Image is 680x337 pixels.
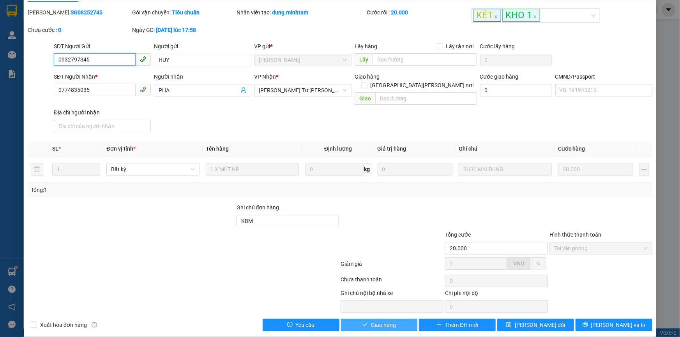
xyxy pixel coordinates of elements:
div: Chi phí nội bộ [445,289,548,300]
div: VP gửi [254,42,351,51]
input: 0 [558,163,633,176]
div: Chưa cước : [28,26,131,34]
span: Tên hàng: [2,56,64,62]
span: Lấy tận nơi [443,42,477,51]
span: Thêm ĐH mới [445,321,478,329]
span: check [362,322,368,328]
span: Đơn vị tính [106,146,136,152]
span: Tại văn phòng [554,242,648,254]
input: 0 [378,163,453,176]
div: Cước rồi : [367,8,470,17]
input: Ghi chú đơn hàng [237,215,339,227]
label: Cước giao hàng [480,74,519,80]
button: plusThêm ĐH mới [419,319,496,331]
span: Giao hàng [355,74,380,80]
input: Dọc đường [373,53,477,66]
span: [PERSON_NAME] đổi [515,321,565,329]
span: [PERSON_NAME] và In [591,321,646,329]
input: Dọc đường [375,92,477,105]
span: close [494,15,498,19]
button: printer[PERSON_NAME] và In [576,319,652,331]
strong: PHIẾU TRẢ HÀNG [38,11,79,16]
label: Cước lấy hàng [480,43,515,49]
div: Gói vận chuyển: [132,8,235,17]
span: Xuất hóa đơn hàng [37,321,90,329]
span: printer [583,322,588,328]
span: % [536,260,540,267]
div: SĐT Người Gửi [54,42,151,51]
b: SG08252745 [71,9,102,16]
label: Hình thức thanh toán [549,232,601,238]
span: [PERSON_NAME] [34,4,65,9]
div: SĐT Người Nhận [54,72,151,81]
div: Ghi chú nội bộ nhà xe [341,289,443,300]
span: 1 X HỘP NP [24,54,64,63]
span: [GEOGRAPHIC_DATA][PERSON_NAME] nơi [367,81,477,90]
span: Giao [355,92,375,105]
span: KÉT [473,9,501,22]
span: exclamation-circle [287,322,293,328]
b: [DATE] lúc 17:58 [156,27,196,33]
input: Cước lấy hàng [480,54,552,66]
span: VND [513,260,524,267]
input: VD: Bàn, Ghế [206,163,299,176]
div: Chưa thanh toán [340,275,445,289]
span: 19:24- [2,4,65,9]
span: VP Nhận [254,74,276,80]
div: Nhân viên tạo: [237,8,366,17]
th: Ghi chú [456,141,555,156]
span: save [506,322,512,328]
span: Hồ Chí Minh [259,54,347,66]
span: phone [140,86,146,93]
button: checkGiao hàng [341,319,418,331]
span: info-circle [92,322,97,328]
b: Tiêu chuẩn [172,9,200,16]
input: Địa chỉ của người nhận [54,120,151,132]
span: N.gửi: [2,35,89,40]
label: Ghi chú đơn hàng [237,204,279,211]
div: Ngày GD: [132,26,235,34]
span: Cước hàng [558,146,585,152]
span: close [533,15,537,19]
span: Giá trị hàng [378,146,406,152]
input: Ghi Chú [459,163,552,176]
b: dung.minhtam [272,9,309,16]
b: 20.000 [391,9,408,16]
span: SG08252941 [46,18,90,26]
span: [DATE]- [16,4,65,9]
span: Yêu cầu [296,321,315,329]
div: [PERSON_NAME]: [28,8,131,17]
span: Tổng cước [445,232,471,238]
span: KHO 1 [502,9,540,22]
button: plus [639,163,649,176]
div: Người gửi [154,42,251,51]
span: Ngày/ giờ gửi: [2,42,34,47]
span: kg [364,163,371,176]
strong: MĐH: [27,18,89,26]
b: 0 [58,27,61,33]
span: user-add [240,87,247,93]
span: Bất kỳ [111,163,195,175]
span: Định lượng [324,146,352,152]
div: Giảm giá [340,260,445,273]
div: Tổng: 1 [31,186,263,194]
button: exclamation-circleYêu cầu [263,319,339,331]
span: [PERSON_NAME]- [16,35,89,40]
div: CMND/Passport [555,72,652,81]
input: Cước giao hàng [480,84,552,97]
span: SL [52,146,58,152]
span: 0906706575 [58,35,89,40]
div: Địa chỉ người nhận [54,108,151,117]
span: Lấy hàng [355,43,377,49]
span: Tên hàng [206,146,229,152]
button: delete [31,163,43,176]
span: Ngã Tư Huyện [259,84,347,96]
button: save[PERSON_NAME] đổi [497,319,574,331]
div: Người nhận [154,72,251,81]
span: N.nhận: [2,49,72,54]
span: 14:50:12 [DATE] [35,42,74,47]
span: Lấy [355,53,373,66]
span: 0907080490 [41,49,72,54]
span: phone [140,56,146,62]
span: Giao hàng [371,321,396,329]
